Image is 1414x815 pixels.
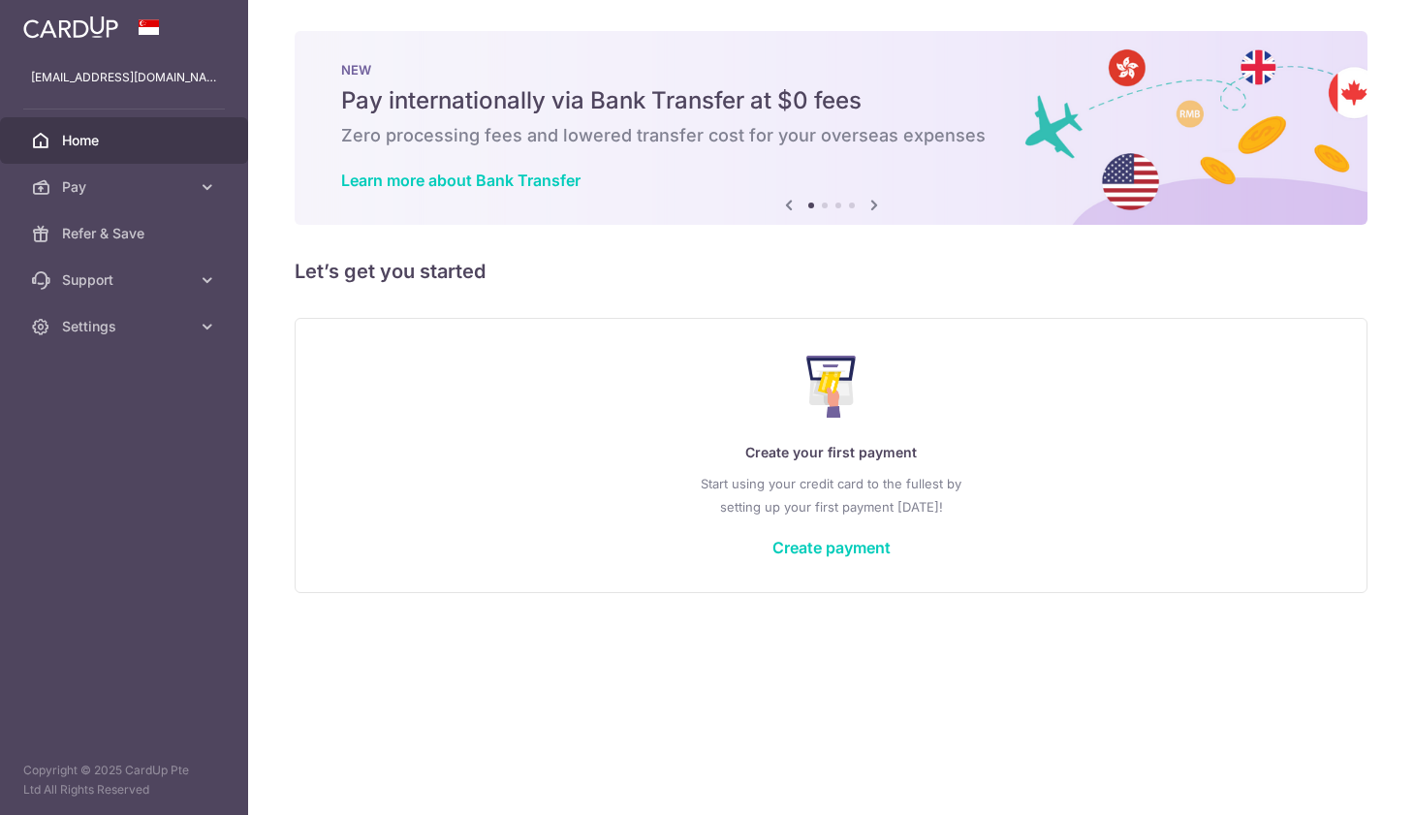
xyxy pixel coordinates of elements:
[772,538,891,557] a: Create payment
[23,16,118,39] img: CardUp
[295,256,1367,287] h5: Let’s get you started
[62,224,190,243] span: Refer & Save
[341,171,581,190] a: Learn more about Bank Transfer
[62,317,190,336] span: Settings
[341,85,1321,116] h5: Pay internationally via Bank Transfer at $0 fees
[341,124,1321,147] h6: Zero processing fees and lowered transfer cost for your overseas expenses
[62,270,190,290] span: Support
[334,472,1328,518] p: Start using your credit card to the fullest by setting up your first payment [DATE]!
[62,177,190,197] span: Pay
[341,62,1321,78] p: NEW
[31,68,217,87] p: [EMAIL_ADDRESS][DOMAIN_NAME]
[806,356,856,418] img: Make Payment
[62,131,190,150] span: Home
[334,441,1328,464] p: Create your first payment
[295,31,1367,225] img: Bank transfer banner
